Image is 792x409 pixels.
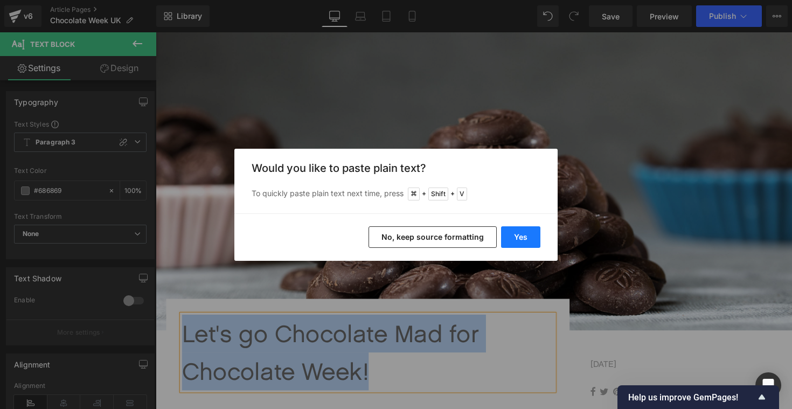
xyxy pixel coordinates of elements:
[457,188,467,200] span: V
[428,188,448,200] span: Shift
[628,392,755,403] span: Help us improve GemPages!
[27,289,408,367] p: Let's go Chocolate Mad for Chocolate Week!
[501,226,540,248] button: Yes
[369,226,497,248] button: No, keep source formatting
[252,162,540,175] h3: Would you like to paste plain text?
[252,188,540,200] p: To quickly paste plain text next time, press
[628,391,768,404] button: Show survey - Help us improve GemPages!
[755,372,781,398] div: Open Intercom Messenger
[450,189,455,199] span: +
[446,334,641,348] p: [DATE]
[422,189,426,199] span: +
